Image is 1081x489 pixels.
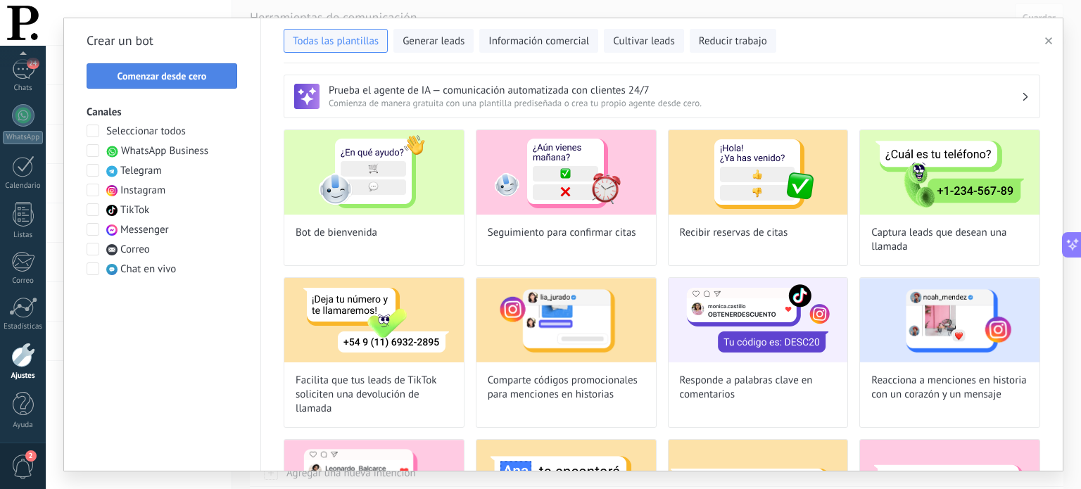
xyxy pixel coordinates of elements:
span: Messenger [120,223,169,237]
span: Responde a palabras clave en comentarios [680,374,837,402]
span: Cultivar leads [613,34,674,49]
span: Bot de bienvenida [296,226,377,240]
div: WhatsApp [3,131,43,144]
div: Listas [3,231,44,240]
span: WhatsApp Business [121,144,208,158]
span: Reacciona a menciones en historia con un corazón y un mensaje [871,374,1028,402]
img: Bot de bienvenida [284,130,464,215]
img: Facilita que tus leads de TikTok soliciten una devolución de llamada [284,278,464,362]
img: Seguimiento para confirmar citas [476,130,656,215]
span: Recibir reservas de citas [680,226,788,240]
span: Comparte códigos promocionales para menciones en historias [488,374,645,402]
span: Correo [120,243,150,257]
span: Captura leads que desean una llamada [871,226,1028,254]
span: Reducir trabajo [699,34,767,49]
h3: Canales [87,106,238,119]
div: Chats [3,84,44,93]
span: Telegram [120,164,162,178]
h2: Crear un bot [87,30,238,52]
button: Generar leads [393,29,474,53]
span: Comenzar desde cero [118,71,207,81]
span: Comienza de manera gratuita con una plantilla prediseñada o crea tu propio agente desde cero. [329,97,1021,109]
div: Estadísticas [3,322,44,331]
div: Calendario [3,182,44,191]
img: Captura leads que desean una llamada [860,130,1039,215]
div: Ajustes [3,371,44,381]
img: Recibir reservas de citas [669,130,848,215]
span: TikTok [120,203,149,217]
span: Todas las plantillas [293,34,379,49]
span: Facilita que tus leads de TikTok soliciten una devolución de llamada [296,374,453,416]
button: Todas las plantillas [284,29,388,53]
span: Generar leads [403,34,464,49]
img: Reacciona a menciones en historia con un corazón y un mensaje [860,278,1039,362]
button: Información comercial [479,29,598,53]
button: Comenzar desde cero [87,63,237,89]
span: Chat en vivo [120,262,176,277]
span: Información comercial [488,34,589,49]
button: Cultivar leads [604,29,683,53]
span: Instagram [120,184,165,198]
span: Seguimiento para confirmar citas [488,226,636,240]
span: 2 [25,450,37,462]
span: Seleccionar todos [106,125,186,139]
img: Comparte códigos promocionales para menciones en historias [476,278,656,362]
h3: Prueba el agente de IA — comunicación automatizada con clientes 24/7 [329,84,1021,97]
button: Reducir trabajo [690,29,776,53]
div: Ayuda [3,421,44,430]
img: Responde a palabras clave en comentarios [669,278,848,362]
div: Correo [3,277,44,286]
